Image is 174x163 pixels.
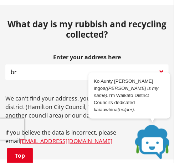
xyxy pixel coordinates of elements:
p: If you believe the data is incorrect, please email [5,128,169,145]
h2: What day is my rubbish and recycling collected? [5,19,169,40]
em: (helper) [118,107,134,112]
p: We can't find your address, you either live outside of our district (Hamilton City Council, Waipa... [5,94,169,120]
label: Enter your address here [5,54,169,61]
em: ([PERSON_NAME] is my name). [94,86,158,98]
a: Top [7,148,33,163]
p: Ko Aunty [PERSON_NAME] ingoa I’m Waikato District Council’s dedicated kaiaawhina . [94,78,165,113]
a: [EMAIL_ADDRESS][DOMAIN_NAME] [20,137,112,145]
input: e.g. Duke Street NGARUAWAHIA [5,64,169,80]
